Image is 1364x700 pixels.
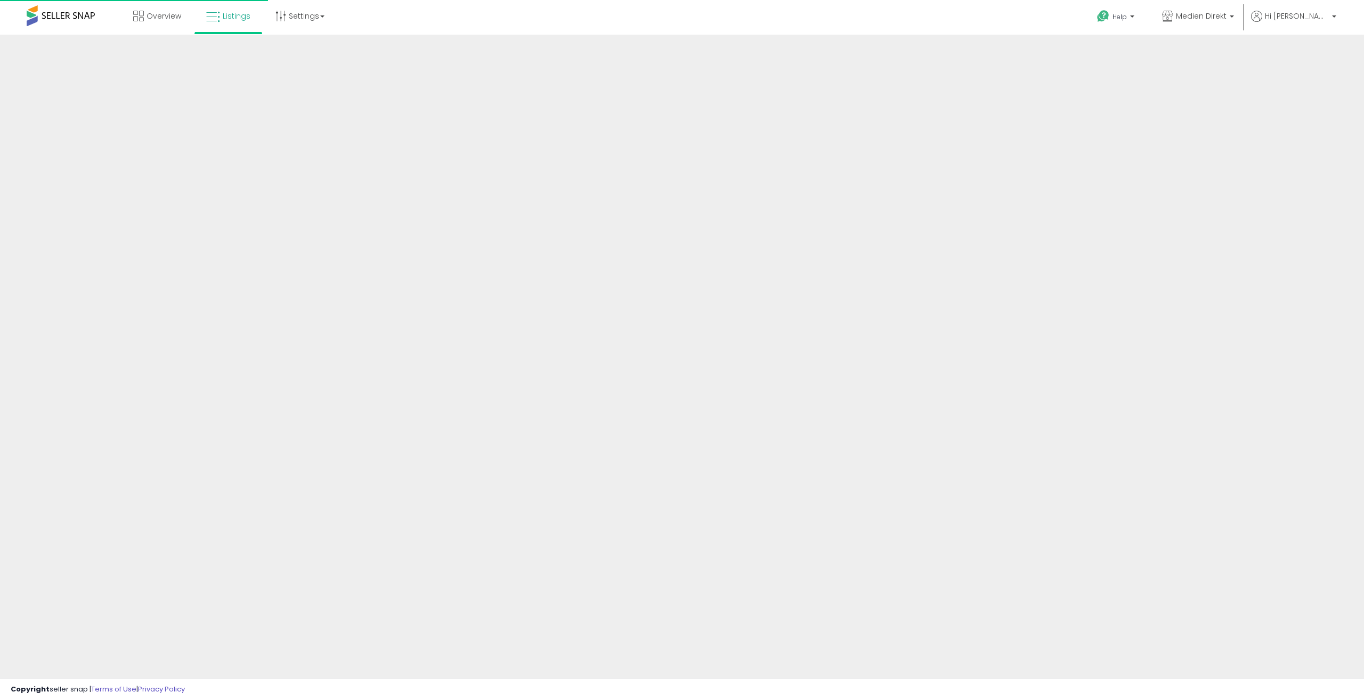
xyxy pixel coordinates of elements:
[1097,10,1110,23] i: Get Help
[1176,11,1227,21] span: Medien Direkt
[223,11,250,21] span: Listings
[1089,2,1145,35] a: Help
[1265,11,1329,21] span: Hi [PERSON_NAME]
[147,11,181,21] span: Overview
[1113,12,1127,21] span: Help
[1251,11,1336,35] a: Hi [PERSON_NAME]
